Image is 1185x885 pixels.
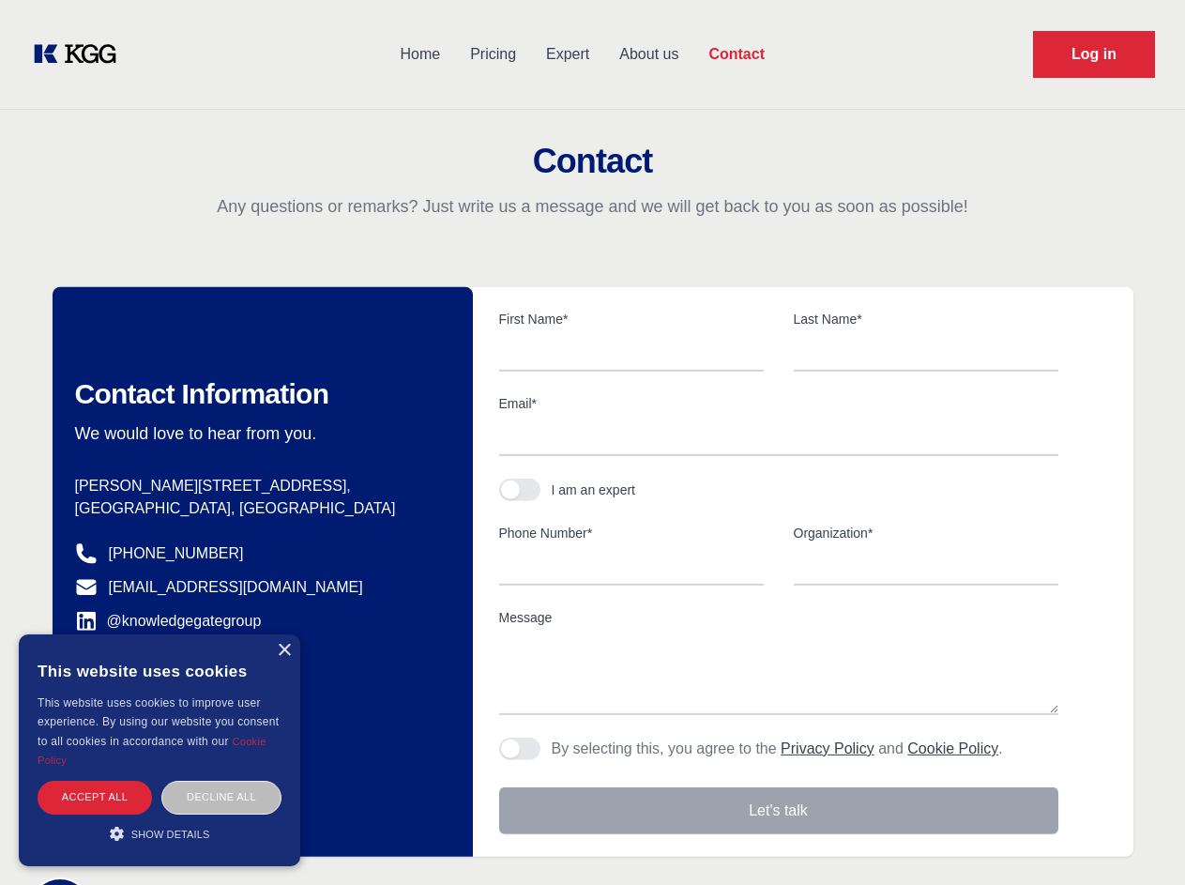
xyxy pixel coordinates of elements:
a: Home [385,30,455,79]
a: Cookie Policy [907,740,998,756]
label: Email* [499,394,1058,413]
button: Let's talk [499,787,1058,834]
div: Decline all [161,781,281,814]
iframe: Chat Widget [1091,795,1185,885]
a: [PHONE_NUMBER] [109,542,244,565]
a: Expert [531,30,604,79]
span: This website uses cookies to improve user experience. By using our website you consent to all coo... [38,696,279,748]
label: Phone Number* [499,524,764,542]
label: Organization* [794,524,1058,542]
div: Accept all [38,781,152,814]
a: @knowledgegategroup [75,610,262,633]
a: Cookie Policy [38,736,266,766]
div: I am an expert [552,481,636,499]
h2: Contact Information [75,377,443,411]
label: First Name* [499,310,764,328]
a: Request Demo [1033,31,1155,78]
a: Pricing [455,30,531,79]
a: [EMAIL_ADDRESS][DOMAIN_NAME] [109,576,363,599]
div: Show details [38,824,281,843]
a: KOL Knowledge Platform: Talk to Key External Experts (KEE) [30,39,131,69]
label: Message [499,608,1058,627]
div: Close [277,644,291,658]
div: This website uses cookies [38,648,281,694]
p: Any questions or remarks? Just write us a message and we will get back to you as soon as possible! [23,195,1162,218]
h2: Contact [23,143,1162,180]
label: Last Name* [794,310,1058,328]
a: Contact [693,30,780,79]
p: We would love to hear from you. [75,422,443,445]
p: [GEOGRAPHIC_DATA], [GEOGRAPHIC_DATA] [75,497,443,520]
a: About us [604,30,693,79]
a: Privacy Policy [781,740,874,756]
span: Show details [131,829,210,840]
p: [PERSON_NAME][STREET_ADDRESS], [75,475,443,497]
p: By selecting this, you agree to the and . [552,738,1003,760]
